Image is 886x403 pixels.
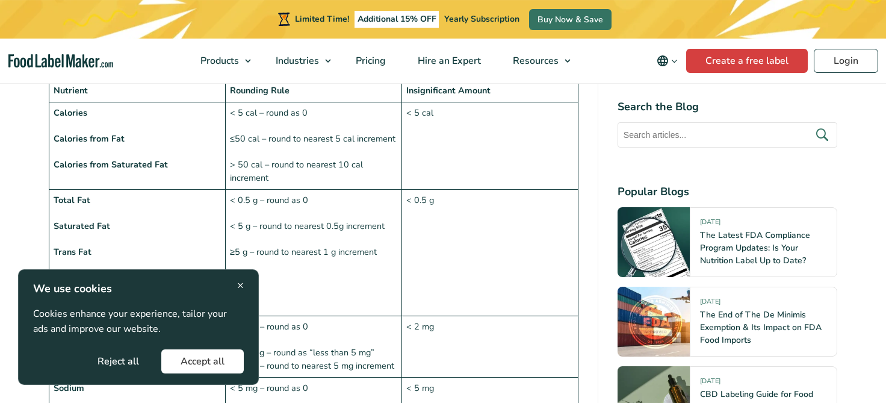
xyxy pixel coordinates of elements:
td: < 2 mg – round as 0 2 – 5 mg – round as “less than 5 mg” > 5 mg – round to nearest 5 mg increment [225,316,401,377]
input: Search articles... [618,122,837,148]
a: The Latest FDA Compliance Program Updates: Is Your Nutrition Label Up to Date? [700,230,810,266]
td: < 5 cal [401,102,578,189]
a: Food Label Maker homepage [8,54,113,68]
span: [DATE] [700,376,720,390]
span: [DATE] [700,217,720,231]
strong: Calories [54,107,87,119]
h4: Popular Blogs [618,184,837,200]
td: < 0.5 g [401,189,578,316]
span: Industries [272,54,320,67]
strong: Rounding Rule [230,84,290,96]
span: Products [197,54,240,67]
span: Pricing [352,54,387,67]
span: Limited Time! [295,13,349,25]
span: × [237,277,244,293]
p: Cookies enhance your experience, tailor your ads and improve our website. [33,307,244,337]
strong: Calories from Saturated Fat [54,158,168,170]
a: Pricing [340,39,399,83]
strong: Insignificant Amount [406,84,491,96]
button: Change language [648,49,686,73]
a: Login [814,49,878,73]
a: Resources [497,39,577,83]
a: The End of The De Minimis Exemption & Its Impact on FDA Food Imports [700,309,822,346]
h4: Search the Blog [618,99,837,115]
strong: Sodium [54,382,84,394]
span: Resources [509,54,560,67]
a: Hire an Expert [402,39,494,83]
strong: We use cookies [33,281,112,296]
span: [DATE] [700,297,720,311]
span: Additional 15% OFF [355,11,439,28]
td: < 5 cal – round as 0 ≤50 cal – round to nearest 5 cal increment > 50 cal – round to nearest 10 ca... [225,102,401,189]
a: Products [185,39,257,83]
td: < 2 mg [401,316,578,377]
strong: Saturated Fat [54,220,110,232]
span: Yearly Subscription [444,13,519,25]
a: Industries [260,39,337,83]
strong: Total Fat [54,194,90,206]
strong: Nutrient [54,84,88,96]
strong: Calories from Fat [54,133,125,145]
button: Reject all [78,349,158,373]
button: Accept all [161,349,244,373]
td: < 0.5 g – round as 0 < 5 g – round to nearest 0.5g increment ≥5 g – round to nearest 1 g increment [225,189,401,316]
a: Create a free label [686,49,808,73]
a: Buy Now & Save [529,9,612,30]
span: Hire an Expert [414,54,482,67]
strong: Trans Fat [54,246,91,258]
